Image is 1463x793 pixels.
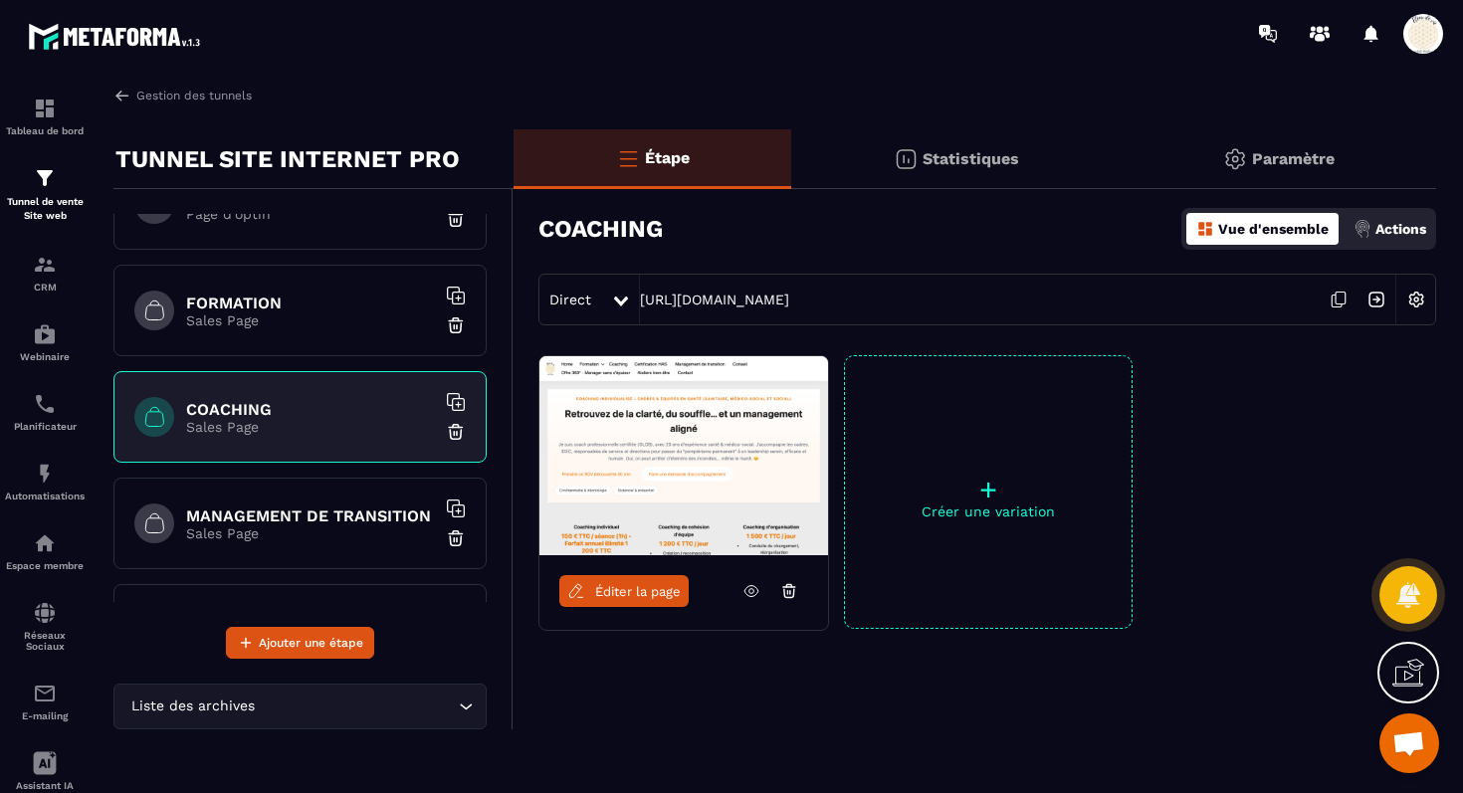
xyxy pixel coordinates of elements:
a: formationformationCRM [5,238,85,307]
h6: FORMATION [186,294,435,312]
img: automations [33,531,57,555]
a: Gestion des tunnels [113,87,252,104]
p: Vue d'ensemble [1218,221,1329,237]
img: dashboard-orange.40269519.svg [1196,220,1214,238]
img: arrow-next.bcc2205e.svg [1358,281,1395,318]
p: Automatisations [5,491,85,501]
a: emailemailE-mailing [5,667,85,736]
a: automationsautomationsEspace membre [5,516,85,586]
img: setting-gr.5f69749f.svg [1223,147,1247,171]
a: social-networksocial-networkRéseaux Sociaux [5,586,85,667]
img: automations [33,462,57,486]
img: bars-o.4a397970.svg [616,146,640,170]
p: Créer une variation [845,503,1132,519]
p: + [845,476,1132,503]
span: Liste des archives [126,695,259,717]
a: formationformationTunnel de vente Site web [5,151,85,238]
a: automationsautomationsAutomatisations [5,447,85,516]
a: [URL][DOMAIN_NAME] [640,292,789,307]
h3: COACHING [538,215,663,243]
img: logo [28,18,207,55]
p: Paramètre [1252,149,1335,168]
p: CRM [5,282,85,293]
img: trash [446,209,466,229]
img: image [539,356,828,555]
p: Tableau de bord [5,125,85,136]
span: Ajouter une étape [259,633,363,653]
p: Webinaire [5,351,85,362]
p: Tunnel de vente Site web [5,195,85,223]
img: actions.d6e523a2.png [1354,220,1371,238]
img: automations [33,322,57,346]
a: schedulerschedulerPlanificateur [5,377,85,447]
a: formationformationTableau de bord [5,82,85,151]
span: Direct [549,292,591,307]
span: Éditer la page [595,584,681,599]
div: Ouvrir le chat [1379,713,1439,773]
img: email [33,682,57,705]
img: arrow [113,87,131,104]
p: E-mailing [5,710,85,721]
p: Espace membre [5,560,85,571]
button: Ajouter une étape [226,627,374,659]
p: Étape [645,148,690,167]
p: Réseaux Sociaux [5,630,85,652]
img: scheduler [33,392,57,416]
p: Statistiques [923,149,1019,168]
img: social-network [33,601,57,625]
p: TUNNEL SITE INTERNET PRO [115,139,460,179]
h6: COACHING [186,400,435,419]
a: automationsautomationsWebinaire [5,307,85,377]
img: trash [446,315,466,335]
p: Planificateur [5,421,85,432]
div: Search for option [113,684,487,729]
img: formation [33,97,57,120]
h6: MANAGEMENT DE TRANSITION [186,506,435,525]
p: Page d'optin [186,206,435,222]
img: formation [33,166,57,190]
img: trash [446,528,466,548]
p: Sales Page [186,419,435,435]
img: trash [446,422,466,442]
img: stats.20deebd0.svg [894,147,918,171]
img: setting-w.858f3a88.svg [1397,281,1435,318]
p: Sales Page [186,525,435,541]
a: Éditer la page [559,575,689,607]
input: Search for option [259,695,454,717]
img: formation [33,253,57,277]
p: Assistant IA [5,780,85,791]
p: Sales Page [186,312,435,328]
p: Actions [1375,221,1426,237]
